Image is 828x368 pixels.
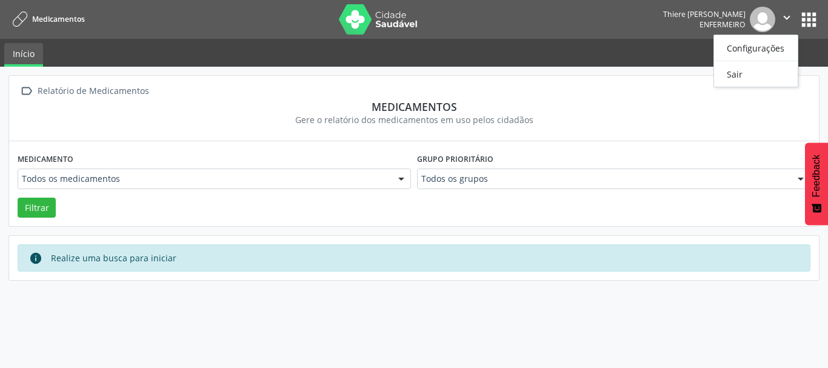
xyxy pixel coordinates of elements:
[35,82,151,100] div: Relatório de Medicamentos
[780,11,793,24] i: 
[714,65,798,82] a: Sair
[713,35,798,87] ul: 
[714,39,798,56] a: Configurações
[750,7,775,32] img: img
[663,9,746,19] div: Thiere [PERSON_NAME]
[699,19,746,30] span: Enfermeiro
[18,82,35,100] i: 
[22,173,386,185] span: Todos os medicamentos
[4,43,43,67] a: Início
[805,142,828,225] button: Feedback - Mostrar pesquisa
[798,9,820,30] button: apps
[51,252,176,265] div: Realize uma busca para iniciar
[775,7,798,32] button: 
[18,198,56,218] button: Filtrar
[8,9,85,29] a: Medicamentos
[18,113,810,126] div: Gere o relatório dos medicamentos em uso pelos cidadãos
[421,173,786,185] span: Todos os grupos
[32,14,85,24] span: Medicamentos
[18,150,73,169] label: Medicamento
[417,150,493,169] label: Grupo prioritário
[29,252,42,265] i: info
[18,82,151,100] a:  Relatório de Medicamentos
[811,155,822,197] span: Feedback
[18,100,810,113] div: Medicamentos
